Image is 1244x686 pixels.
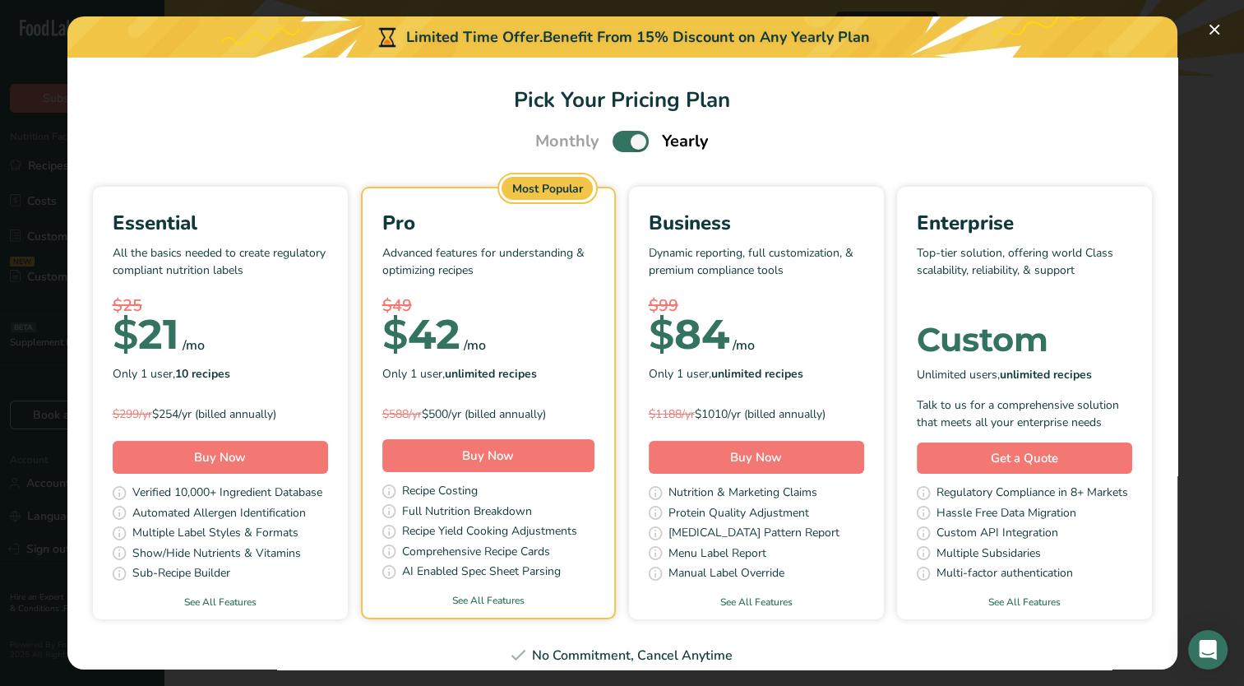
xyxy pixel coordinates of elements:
p: Dynamic reporting, full customization, & premium compliance tools [649,244,864,294]
div: Pro [382,208,594,238]
button: Buy Now [113,441,328,474]
span: Only 1 user, [649,365,803,382]
span: Multiple Subsidaries [936,545,1041,565]
span: Monthly [535,129,599,154]
div: Enterprise [917,208,1132,238]
span: Multi-factor authentication [936,564,1073,585]
span: Multiple Label Styles & Formats [132,524,298,545]
div: Essential [113,208,328,238]
p: Top-tier solution, offering world Class scalability, reliability, & support [917,244,1132,294]
div: Most Popular [502,177,594,200]
div: $99 [649,294,864,318]
b: unlimited recipes [1000,367,1092,382]
span: Unlimited users, [917,366,1092,383]
span: Verified 10,000+ Ingredient Database [132,484,322,504]
div: Benefit From 15% Discount on Any Yearly Plan [543,26,870,49]
div: /mo [183,336,205,355]
div: $254/yr (billed annually) [113,406,328,423]
span: Recipe Costing [402,482,478,503]
span: Full Nutrition Breakdown [402,503,532,523]
span: $ [113,309,138,359]
span: Sub-Recipe Builder [132,564,230,585]
span: $588/yr [382,406,422,422]
span: AI Enabled Spec Sheet Parsing [402,563,561,583]
div: $1010/yr (billed annually) [649,406,864,423]
span: Get a Quote [991,449,1058,468]
div: Business [649,208,864,238]
span: $ [382,309,408,359]
div: 42 [382,318,460,351]
span: Only 1 user, [113,365,230,382]
span: Buy Now [730,449,782,466]
div: $49 [382,294,594,318]
p: Advanced features for understanding & optimizing recipes [382,244,594,294]
a: See All Features [897,595,1152,610]
span: Show/Hide Nutrients & Vitamins [132,545,301,565]
div: /mo [733,336,755,355]
span: $1188/yr [649,406,695,422]
span: Protein Quality Adjustment [668,504,809,525]
span: Hassle Free Data Migration [936,504,1076,525]
a: See All Features [93,595,348,610]
span: Regulatory Compliance in 8+ Markets [936,484,1128,504]
a: See All Features [629,595,884,610]
p: All the basics needed to create regulatory compliant nutrition labels [113,244,328,294]
a: See All Features [363,593,614,608]
div: Talk to us for a comprehensive solution that meets all your enterprise needs [917,396,1132,431]
div: Custom [917,323,1132,356]
span: $299/yr [113,406,152,422]
span: Custom API Integration [936,524,1058,545]
button: Buy Now [649,441,864,474]
span: Buy Now [462,447,514,464]
span: [MEDICAL_DATA] Pattern Report [668,524,839,545]
div: 84 [649,318,729,351]
span: Menu Label Report [668,545,766,565]
span: Automated Allergen Identification [132,504,306,525]
div: 21 [113,318,179,351]
span: Buy Now [194,449,246,466]
h1: Pick Your Pricing Plan [87,84,1158,116]
span: Comprehensive Recipe Cards [402,543,550,563]
span: Yearly [662,129,709,154]
div: No Commitment, Cancel Anytime [87,646,1158,665]
a: Get a Quote [917,443,1132,475]
div: $25 [113,294,328,318]
div: Open Intercom Messenger [1188,630,1228,670]
button: Buy Now [382,439,594,472]
b: 10 recipes [175,366,230,382]
span: Manual Label Override [668,564,784,585]
div: $500/yr (billed annually) [382,406,594,423]
span: Nutrition & Marketing Claims [668,484,817,504]
b: unlimited recipes [711,366,803,382]
span: Only 1 user, [382,365,537,382]
b: unlimited recipes [445,366,537,382]
span: Recipe Yield Cooking Adjustments [402,522,577,543]
div: /mo [464,336,486,355]
div: Limited Time Offer. [67,16,1177,58]
span: $ [649,309,674,359]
